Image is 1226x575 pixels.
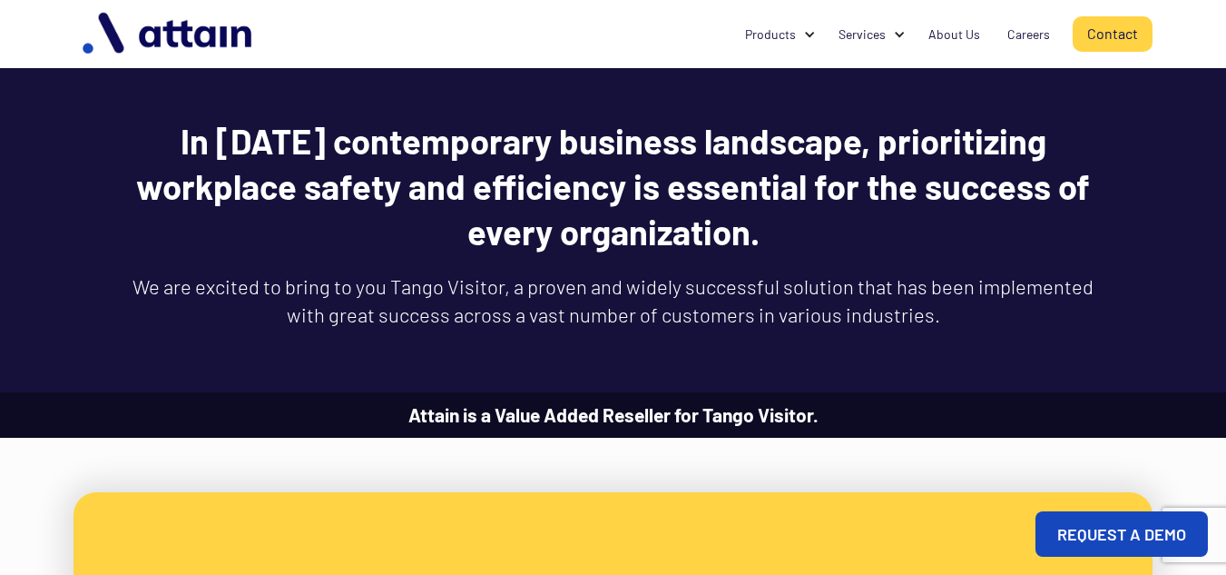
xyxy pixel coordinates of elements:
[1035,511,1208,557] a: REQUEST A DEMO
[1007,25,1050,44] div: Careers
[915,17,994,52] a: About Us
[825,17,915,52] div: Services
[731,17,825,52] div: Products
[114,273,1113,329] p: We are excited to bring to you Tango Visitor, a proven and widely successful solution that has be...
[408,403,819,426] strong: Attain is a Value Added Reseller for Tango Visitor.
[745,25,796,44] div: Products
[136,120,1090,253] strong: In [DATE] contemporary business landscape, prioritizing workplace safety and efficiency is essent...
[994,17,1064,52] a: Careers
[1073,16,1152,52] a: Contact
[74,5,264,63] img: logo
[839,25,886,44] div: Services
[928,25,980,44] div: About Us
